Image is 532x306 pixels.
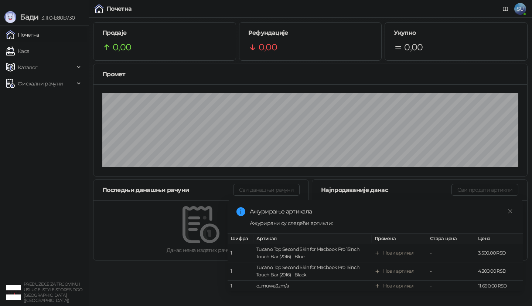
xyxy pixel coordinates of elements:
button: Сви продати артикли [451,184,518,196]
span: Каталог [18,60,38,75]
small: PREDUZEĆE ZA TRGOVINU I USLUGE ISTYLE STORES DOO [GEOGRAPHIC_DATA] ([GEOGRAPHIC_DATA]) [24,282,83,303]
img: 64x64-companyLogo-77b92cf4-9946-4f36-9751-bf7bb5fd2c7d.png [6,285,21,300]
span: info-circle [236,207,245,216]
td: 1 [228,281,253,292]
td: Tucano Top Second Skin for Macbook Pro 15inch Touch Bar (2016) - Blue [253,244,372,262]
div: Данас нема издатих рачуна [105,246,297,254]
span: Бади [20,13,38,21]
span: 3.11.0-b80b730 [38,14,75,21]
a: Почетна [6,27,39,42]
div: Нови артикал [383,250,414,257]
div: Нови артикал [383,282,414,290]
div: Почетна [106,6,132,12]
div: Нови артикал [383,268,414,275]
div: Ажурирање артикала [250,207,514,216]
td: - [427,244,475,262]
button: Сви данашњи рачуни [233,184,300,196]
td: - [427,281,475,292]
td: 4.200,00 RSD [475,263,523,281]
th: Цена [475,233,523,244]
span: close [508,209,513,214]
a: Каса [6,44,29,58]
td: - [427,263,475,281]
img: Logo [4,11,16,23]
span: 0,00 [113,40,131,54]
div: Најпродаваније данас [321,185,451,195]
div: Последњи данашњи рачуни [102,185,233,195]
th: Промена [372,233,427,244]
td: o_muwa3zm/a [253,281,372,292]
h5: Укупно [394,28,518,37]
h5: Рефундације [248,28,373,37]
td: 1 [228,263,253,281]
span: SU [514,3,526,15]
a: Документација [499,3,511,15]
h5: Продаје [102,28,227,37]
th: Шифра [228,233,253,244]
a: Close [506,207,514,215]
span: Фискални рачуни [18,76,63,91]
td: 11.690,00 RSD [475,281,523,292]
td: Tucano Top Second Skin for Macbook Pro 15inch Touch Bar (2016) - Black [253,263,372,281]
span: 0,00 [259,40,277,54]
div: Промет [102,70,518,79]
td: 1 [228,244,253,262]
td: 3.500,00 RSD [475,244,523,262]
th: Стара цена [427,233,475,244]
th: Артикал [253,233,372,244]
span: 0,00 [404,40,423,54]
div: Ажурирани су следећи артикли: [250,219,514,227]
